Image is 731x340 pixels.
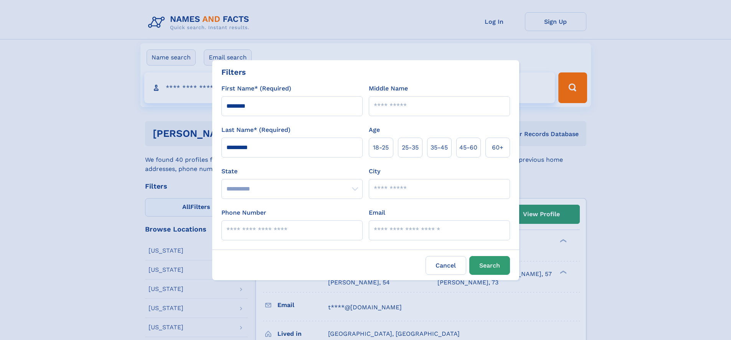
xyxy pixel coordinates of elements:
span: 45‑60 [459,143,477,152]
span: 25‑35 [402,143,419,152]
label: Email [369,208,385,217]
span: 60+ [492,143,503,152]
button: Search [469,256,510,275]
label: Last Name* (Required) [221,125,290,135]
label: Phone Number [221,208,266,217]
label: City [369,167,380,176]
label: First Name* (Required) [221,84,291,93]
span: 35‑45 [431,143,448,152]
label: Middle Name [369,84,408,93]
span: 18‑25 [373,143,389,152]
div: Filters [221,66,246,78]
label: Age [369,125,380,135]
label: State [221,167,363,176]
label: Cancel [426,256,466,275]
